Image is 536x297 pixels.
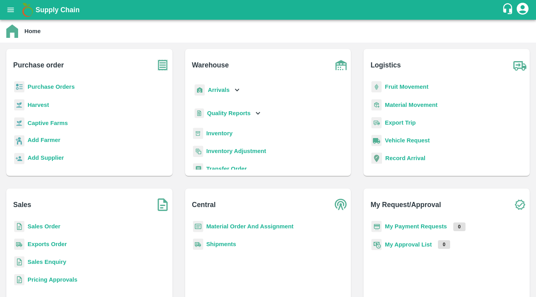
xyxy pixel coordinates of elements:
[193,146,203,157] img: inventory
[153,55,172,75] img: purchase
[193,81,242,99] div: Arrivals
[28,137,60,143] b: Add Farmer
[193,128,203,139] img: whInventory
[14,221,24,232] img: sales
[453,222,466,231] p: 0
[385,102,438,108] a: Material Movement
[28,84,75,90] a: Purchase Orders
[6,24,18,38] img: home
[510,195,530,215] img: check
[371,153,382,164] img: recordArrival
[502,3,516,17] div: customer-support
[385,120,415,126] a: Export Trip
[510,55,530,75] img: truck
[28,120,68,126] a: Captive Farms
[371,221,382,232] img: payment
[208,87,230,93] b: Arrivals
[371,135,382,146] img: vehicle
[195,108,204,118] img: qualityReport
[206,148,266,154] a: Inventory Adjustment
[371,99,382,111] img: material
[385,241,432,248] a: My Approval List
[14,274,24,286] img: sales
[331,55,351,75] img: warehouse
[14,153,24,164] img: supplier
[371,239,382,250] img: approval
[14,239,24,250] img: shipments
[331,195,351,215] img: central
[371,117,382,129] img: delivery
[28,259,66,265] a: Sales Enquiry
[193,221,203,232] img: centralMaterial
[28,241,67,247] a: Exports Order
[14,135,24,147] img: farmer
[14,81,24,93] img: reciept
[371,199,441,210] b: My Request/Approval
[28,153,64,164] a: Add Supplier
[20,2,35,18] img: logo
[153,195,172,215] img: soSales
[35,4,502,15] a: Supply Chain
[193,105,263,121] div: Quality Reports
[35,6,80,14] b: Supply Chain
[385,137,430,144] a: Vehicle Request
[206,166,247,172] a: Transfer Order
[195,84,205,96] img: whArrival
[28,155,64,161] b: Add Supplier
[28,223,60,230] a: Sales Order
[13,199,32,210] b: Sales
[28,102,49,108] a: Harvest
[2,1,20,19] button: open drawer
[28,136,60,146] a: Add Farmer
[206,130,233,136] a: Inventory
[14,256,24,268] img: sales
[206,241,236,247] a: Shipments
[207,110,251,116] b: Quality Reports
[371,81,382,93] img: fruit
[14,117,24,129] img: harvest
[371,60,401,71] b: Logistics
[28,276,77,283] a: Pricing Approvals
[192,60,229,71] b: Warehouse
[193,163,203,175] img: whTransfer
[516,2,530,18] div: account of current user
[206,223,294,230] a: Material Order And Assignment
[385,223,447,230] a: My Payment Requests
[385,84,428,90] a: Fruit Movement
[438,240,450,249] p: 0
[193,239,203,250] img: shipments
[192,199,215,210] b: Central
[385,155,425,161] a: Record Arrival
[24,28,41,34] b: Home
[13,60,64,71] b: Purchase order
[14,99,24,111] img: harvest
